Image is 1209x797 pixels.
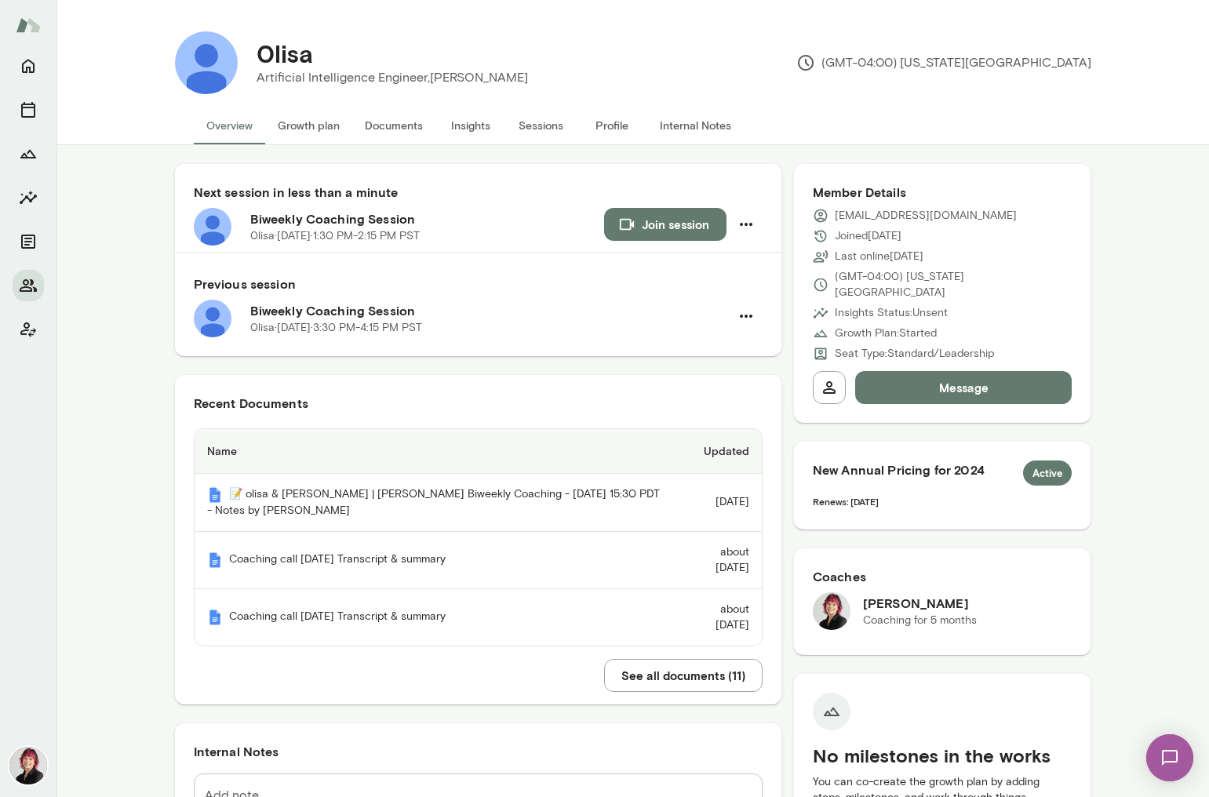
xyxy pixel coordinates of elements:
button: Members [13,270,44,301]
p: [EMAIL_ADDRESS][DOMAIN_NAME] [835,208,1017,224]
img: Mento [207,487,223,503]
p: 0lisa · [DATE] · 3:30 PM-4:15 PM PST [250,320,422,336]
button: Insights [13,182,44,213]
button: Documents [13,226,44,257]
h6: Member Details [813,183,1072,202]
p: (GMT-04:00) [US_STATE][GEOGRAPHIC_DATA] [835,269,1072,300]
span: Active [1023,466,1072,482]
button: Overview [194,107,265,144]
h6: Internal Notes [194,742,763,761]
p: Coaching for 5 months [863,613,977,628]
button: Profile [577,107,647,144]
td: about [DATE] [676,589,762,646]
h6: Biweekly Coaching Session [250,209,604,228]
th: 📝 olisa & [PERSON_NAME] | [PERSON_NAME] Biweekly Coaching - [DATE] 15:30 PDT - Notes by [PERSON_N... [195,474,677,532]
button: Growth Plan [13,138,44,169]
button: Client app [13,314,44,345]
h6: [PERSON_NAME] [863,594,977,613]
th: Coaching call [DATE] Transcript & summary [195,589,677,646]
h5: No milestones in the works [813,743,1072,768]
p: Insights Status: Unsent [835,305,948,321]
h6: Previous session [194,275,763,293]
button: Insights [435,107,506,144]
td: [DATE] [676,474,762,532]
button: Internal Notes [647,107,744,144]
th: Updated [676,429,762,474]
td: about [DATE] [676,532,762,589]
th: Coaching call [DATE] Transcript & summary [195,532,677,589]
button: Sessions [13,94,44,126]
img: 0lisa [175,31,238,94]
img: Mento [207,610,223,625]
h6: Biweekly Coaching Session [250,301,730,320]
p: Seat Type: Standard/Leadership [835,346,994,362]
img: Leigh Allen-Arredondo [813,592,850,630]
p: Artificial Intelligence Engineer, [PERSON_NAME] [257,68,528,87]
button: Join session [604,208,726,241]
h4: 0lisa [257,38,313,68]
p: Growth Plan: Started [835,326,937,341]
img: Mento [16,10,41,40]
p: (GMT-04:00) [US_STATE][GEOGRAPHIC_DATA] [796,53,1091,72]
img: Leigh Allen-Arredondo [9,747,47,784]
button: See all documents (11) [604,659,763,692]
th: Name [195,429,677,474]
p: 0lisa · [DATE] · 1:30 PM-2:15 PM PST [250,228,420,244]
h6: Next session in less than a minute [194,183,763,202]
img: Mento [207,552,223,568]
h6: New Annual Pricing for 2024 [813,460,1072,486]
h6: Recent Documents [194,394,763,413]
h6: Coaches [813,567,1072,586]
p: Last online [DATE] [835,249,923,264]
span: Renews: [DATE] [813,496,879,507]
p: Joined [DATE] [835,228,901,244]
button: Message [855,371,1072,404]
button: Documents [352,107,435,144]
button: Sessions [506,107,577,144]
button: Growth plan [265,107,352,144]
button: Home [13,50,44,82]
